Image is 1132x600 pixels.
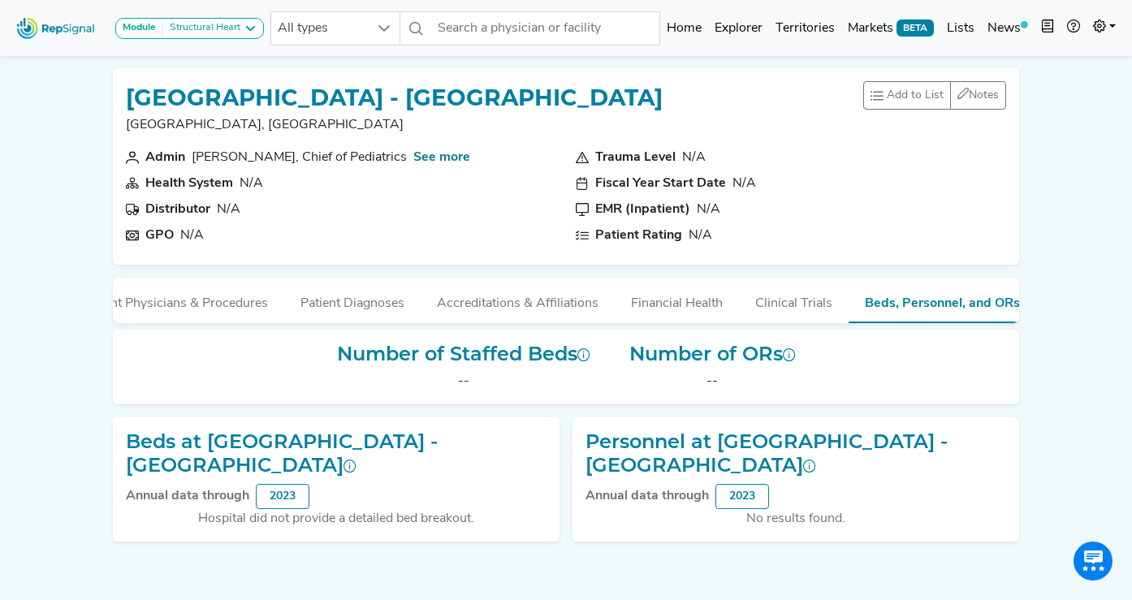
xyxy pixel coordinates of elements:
a: See more [413,151,470,164]
div: toolbar [863,81,1006,110]
a: News [981,12,1035,45]
div: EMR (Inpatient) [595,200,690,219]
div: 2023 [715,484,769,509]
button: Notes [950,81,1006,110]
div: N/A [217,200,240,219]
div: N/A [682,148,706,167]
a: Lists [940,12,981,45]
button: Intel Book [1035,12,1061,45]
div: No results found. [585,509,1006,529]
span: Add to List [887,87,944,104]
span: Notes [969,89,999,101]
span: BETA [897,19,934,36]
div: Distributor [145,200,210,219]
button: Patient Diagnoses [284,278,421,322]
div: N/A [697,200,720,219]
a: Explorer [708,12,769,45]
span: -- [458,375,469,388]
div: Health System [145,174,233,193]
h1: [GEOGRAPHIC_DATA] - [GEOGRAPHIC_DATA] [126,84,663,112]
div: 2023 [256,484,309,509]
h2: Number of Staffed Beds [337,343,590,366]
div: Structural Heart [163,22,240,35]
button: Accreditations & Affiliations [421,278,615,322]
a: Home [660,12,708,45]
div: Patient Rating [595,226,682,245]
div: N/A [689,226,712,245]
div: N/A [180,226,204,245]
div: Admin [145,148,185,167]
a: MarketsBETA [841,12,940,45]
div: N/A [732,174,756,193]
div: N/A [240,174,263,193]
div: Trauma Level [595,148,676,167]
button: Financial Health [615,278,739,322]
strong: Module [123,23,156,32]
div: GPO [145,226,174,245]
div: [PERSON_NAME], Chief of Pediatrics [192,148,407,167]
h2: Beds at [GEOGRAPHIC_DATA] - [GEOGRAPHIC_DATA] [126,430,547,477]
span: All types [271,12,369,45]
div: Hospital did not provide a detailed bed breakout. [198,509,474,529]
h2: Number of ORs [629,343,796,366]
input: Search a physician or facility [431,11,661,45]
button: Beds, Personnel, and ORs [849,278,1036,323]
button: Add to List [863,81,951,110]
div: Annual data through [585,486,709,506]
button: Clinical Trials [739,278,849,322]
span: -- [706,375,718,388]
button: Relevant Physicians & Procedures [56,278,284,322]
button: ModuleStructural Heart [115,18,264,39]
div: Fiscal Year Start Date [595,174,726,193]
a: Territories [769,12,841,45]
h2: Personnel at [GEOGRAPHIC_DATA] - [GEOGRAPHIC_DATA] [585,430,1006,477]
div: Annual data through [126,486,249,506]
p: [GEOGRAPHIC_DATA], [GEOGRAPHIC_DATA] [126,115,663,135]
div: Andrew Unger, Chief of Pediatrics [192,148,407,167]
